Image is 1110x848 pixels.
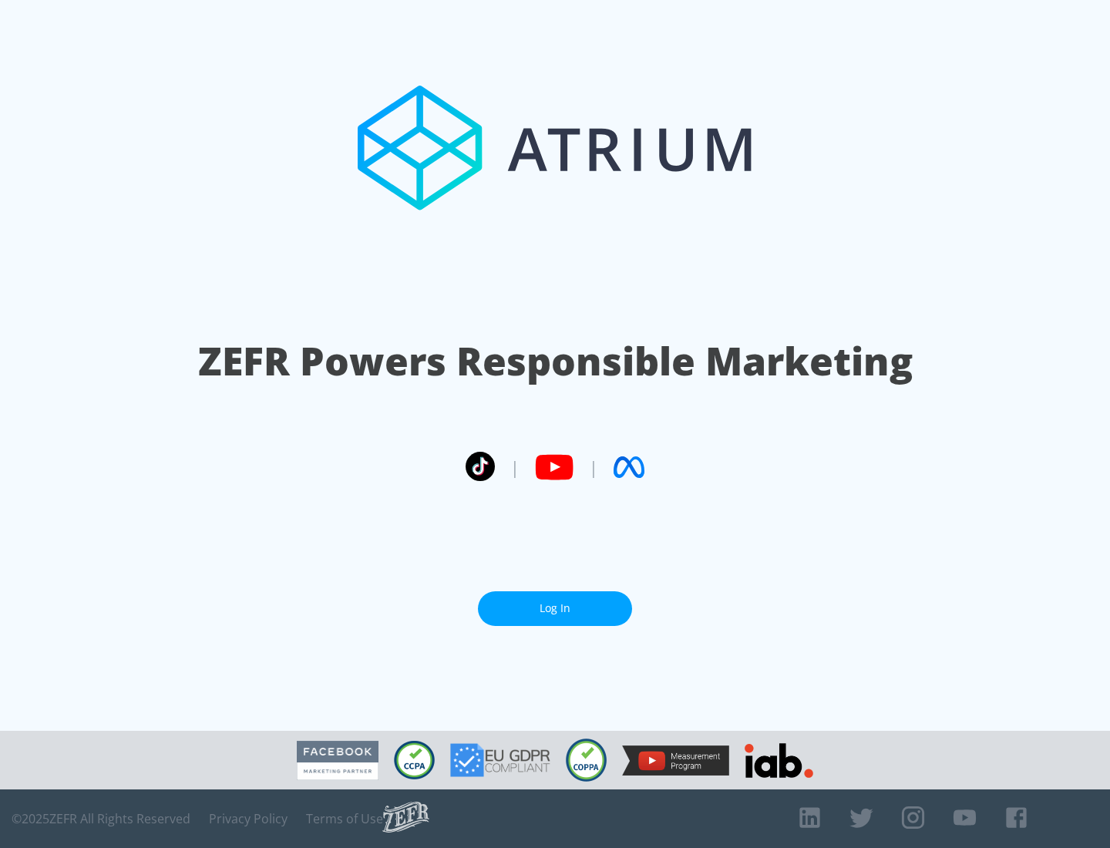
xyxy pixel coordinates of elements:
span: © 2025 ZEFR All Rights Reserved [12,811,190,826]
img: YouTube Measurement Program [622,745,729,776]
img: Facebook Marketing Partner [297,741,378,780]
img: COPPA Compliant [566,739,607,782]
span: | [589,456,598,479]
img: IAB [745,743,813,778]
span: | [510,456,520,479]
img: CCPA Compliant [394,741,435,779]
a: Log In [478,591,632,626]
a: Privacy Policy [209,811,288,826]
a: Terms of Use [306,811,383,826]
img: GDPR Compliant [450,743,550,777]
h1: ZEFR Powers Responsible Marketing [198,335,913,388]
